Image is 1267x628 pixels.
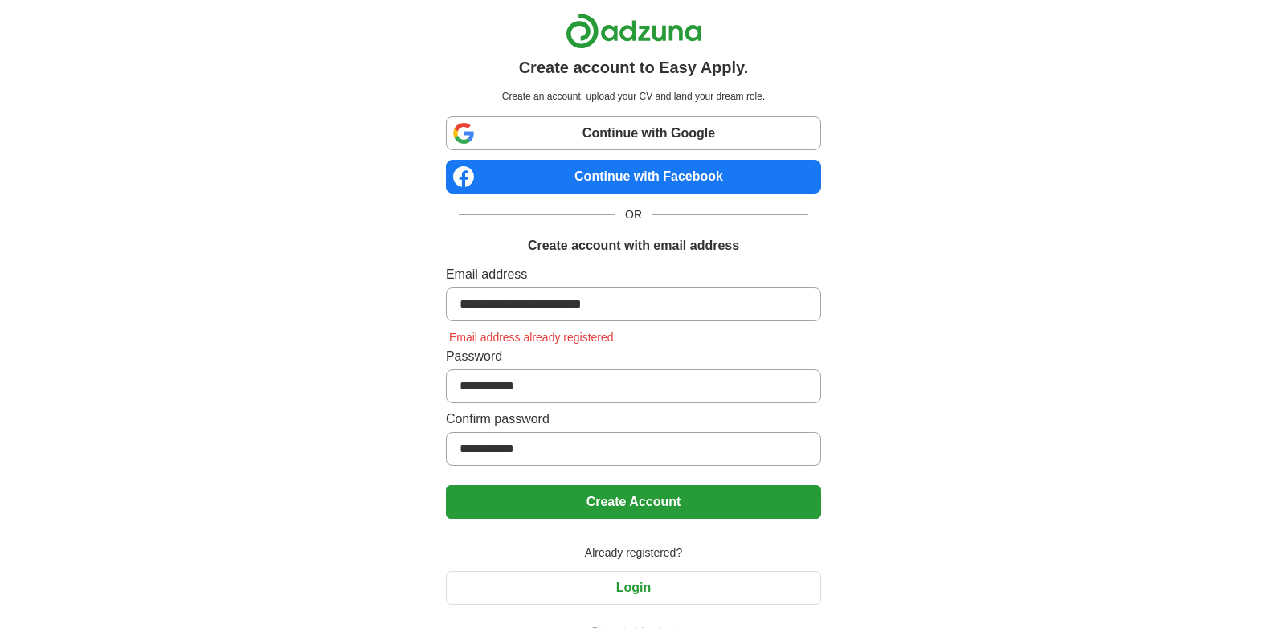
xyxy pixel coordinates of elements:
a: Continue with Facebook [446,160,821,194]
button: Create Account [446,485,821,519]
span: Email address already registered. [446,331,620,344]
label: Confirm password [446,410,821,429]
span: Already registered? [575,544,692,561]
span: OR [615,206,652,223]
p: Create an account, upload your CV and land your dream role. [449,89,818,104]
button: Login [446,571,821,605]
label: Email address [446,265,821,284]
h1: Create account to Easy Apply. [519,55,749,80]
h1: Create account with email address [528,236,739,255]
a: Login [446,581,821,594]
img: Adzuna logo [566,13,702,49]
a: Continue with Google [446,116,821,150]
label: Password [446,347,821,366]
